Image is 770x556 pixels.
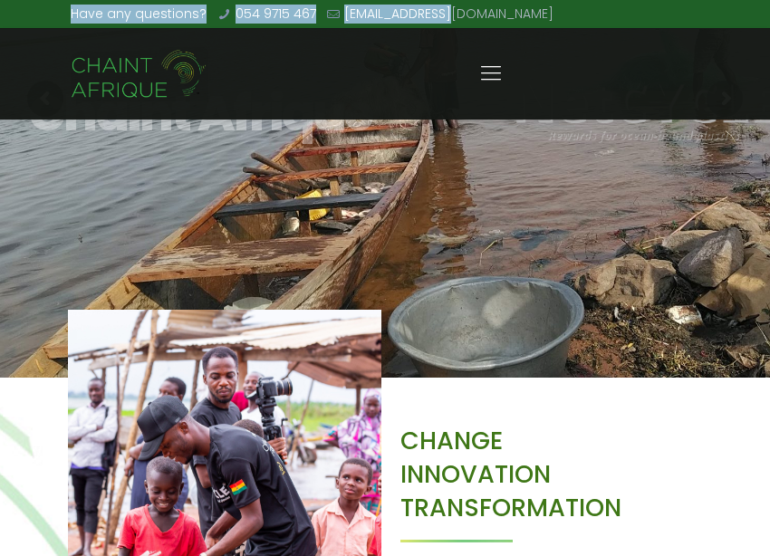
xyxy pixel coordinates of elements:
a: [EMAIL_ADDRESS][DOMAIN_NAME] [344,5,553,23]
a: Chaint Afrique [71,28,208,119]
a: 054 9715 467 [236,5,316,23]
h3: CHANGE INNOVATION TRANSFORMATION [400,424,627,524]
rs-layer: Chaint Afrique [28,85,372,141]
img: Chaint_Afrique-20 [71,47,208,101]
